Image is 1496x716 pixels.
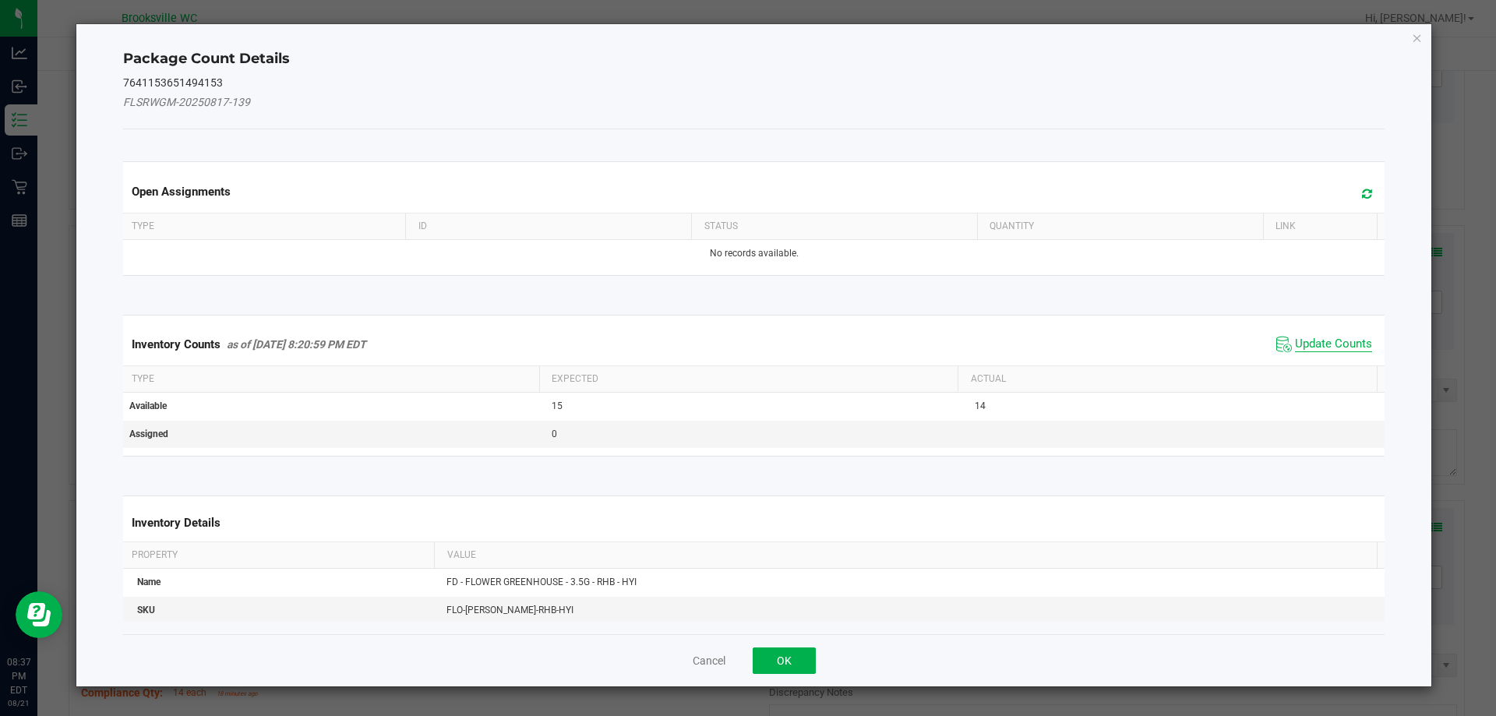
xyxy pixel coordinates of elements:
h4: Package Count Details [123,49,1385,69]
span: Name [137,577,161,587]
button: Close [1412,28,1423,47]
span: Available [129,400,167,411]
span: 15 [552,400,563,411]
span: Actual [971,373,1006,384]
h5: FLSRWGM-20250817-139 [123,97,1385,108]
button: Cancel [693,653,725,668]
td: No records available. [120,240,1388,267]
span: 0 [552,429,557,439]
span: as of [DATE] 8:20:59 PM EDT [227,338,366,351]
span: Open Assignments [132,185,231,199]
span: FLO-[PERSON_NAME]-RHB-HYI [446,605,573,615]
span: Assigned [129,429,168,439]
span: Inventory Counts [132,337,221,351]
span: FD - FLOWER GREENHOUSE - 3.5G - RHB - HYI [446,577,637,587]
span: Update Counts [1295,337,1372,352]
span: Quantity [990,220,1034,231]
span: Link [1275,220,1296,231]
span: 14 [975,400,986,411]
span: Inventory Details [132,516,221,530]
span: SKU [137,605,155,615]
span: ID [418,220,427,231]
span: Type [132,220,154,231]
h5: 7641153651494153 [123,77,1385,89]
span: Expected [552,373,598,384]
span: Property [132,549,178,560]
span: Type [132,373,154,384]
button: OK [753,647,816,674]
span: Value [447,549,476,560]
iframe: Resource center [16,591,62,638]
span: Status [704,220,738,231]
